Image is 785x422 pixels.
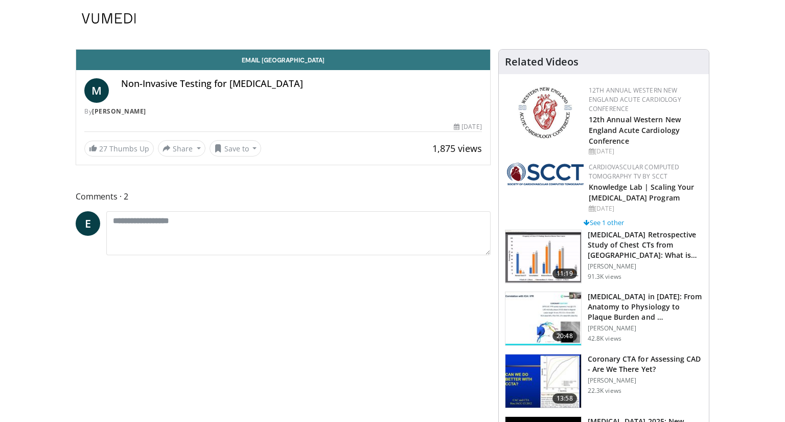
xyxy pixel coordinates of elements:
span: 11:19 [552,269,577,279]
span: 1,875 views [432,142,482,154]
a: E [76,211,100,236]
h3: COVID-19 Retrospective Study of Chest CTs from China: What is the Relationship to Duration of Inf... [588,230,703,260]
h3: Cardiac CT in 2023: From Anatomy to Physiology to Plaque Burden and Prevention [588,292,703,322]
a: 12th Annual Western New England Acute Cardiology Conference [589,86,681,113]
p: 22.3K views [588,387,621,395]
img: 51a70120-4f25-49cc-93a4-67582377e75f.png.150x105_q85_autocrop_double_scale_upscale_version-0.2.png [507,163,584,185]
span: 20:48 [552,331,577,341]
span: 13:58 [552,393,577,404]
a: See 1 other [584,218,624,227]
a: 27 Thumbs Up [84,141,154,157]
div: [DATE] [589,204,701,213]
img: 823da73b-7a00-425d-bb7f-45c8b03b10c3.150x105_q85_crop-smart_upscale.jpg [505,292,581,345]
button: Share [158,140,205,157]
p: 91.3K views [588,273,621,281]
a: Cardiovascular Computed Tomography TV by SCCT [589,163,680,181]
span: 27 [99,144,107,153]
a: 12th Annual Western New England Acute Cardiology Conference [589,115,681,146]
img: 34b2b9a4-89e5-4b8c-b553-8a638b61a706.150x105_q85_crop-smart_upscale.jpg [505,354,581,408]
p: [PERSON_NAME] [588,324,703,332]
a: 20:48 [MEDICAL_DATA] in [DATE]: From Anatomy to Physiology to Plaque Burden and … [PERSON_NAME] 4... [505,292,703,346]
span: Comments 2 [76,190,491,203]
a: [PERSON_NAME] [92,107,146,116]
a: Email [GEOGRAPHIC_DATA] [76,50,490,70]
a: Knowledge Lab | Scaling Your [MEDICAL_DATA] Program [589,182,695,203]
h3: Coronary CTA for Assessing CAD - Are We There Yet? [588,354,703,374]
p: 42.8K views [588,335,621,343]
img: 0954f259-7907-4053-a817-32a96463ecc8.png.150x105_q85_autocrop_double_scale_upscale_version-0.2.png [517,86,573,140]
p: [PERSON_NAME] [588,262,703,271]
div: [DATE] [454,122,481,131]
a: M [84,78,109,103]
a: 11:19 [MEDICAL_DATA] Retrospective Study of Chest CTs from [GEOGRAPHIC_DATA]: What is the Re… [PE... [505,230,703,284]
div: [DATE] [589,147,701,156]
h4: Non-Invasive Testing for [MEDICAL_DATA] [121,78,482,90]
img: VuMedi Logo [82,13,136,24]
a: 13:58 Coronary CTA for Assessing CAD - Are We There Yet? [PERSON_NAME] 22.3K views [505,354,703,408]
h4: Related Videos [505,56,579,68]
button: Save to [210,140,262,157]
div: By [84,107,482,116]
p: [PERSON_NAME] [588,376,703,385]
img: c2eb46a3-50d3-446d-a553-a9f8510c7760.150x105_q85_crop-smart_upscale.jpg [505,230,581,283]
